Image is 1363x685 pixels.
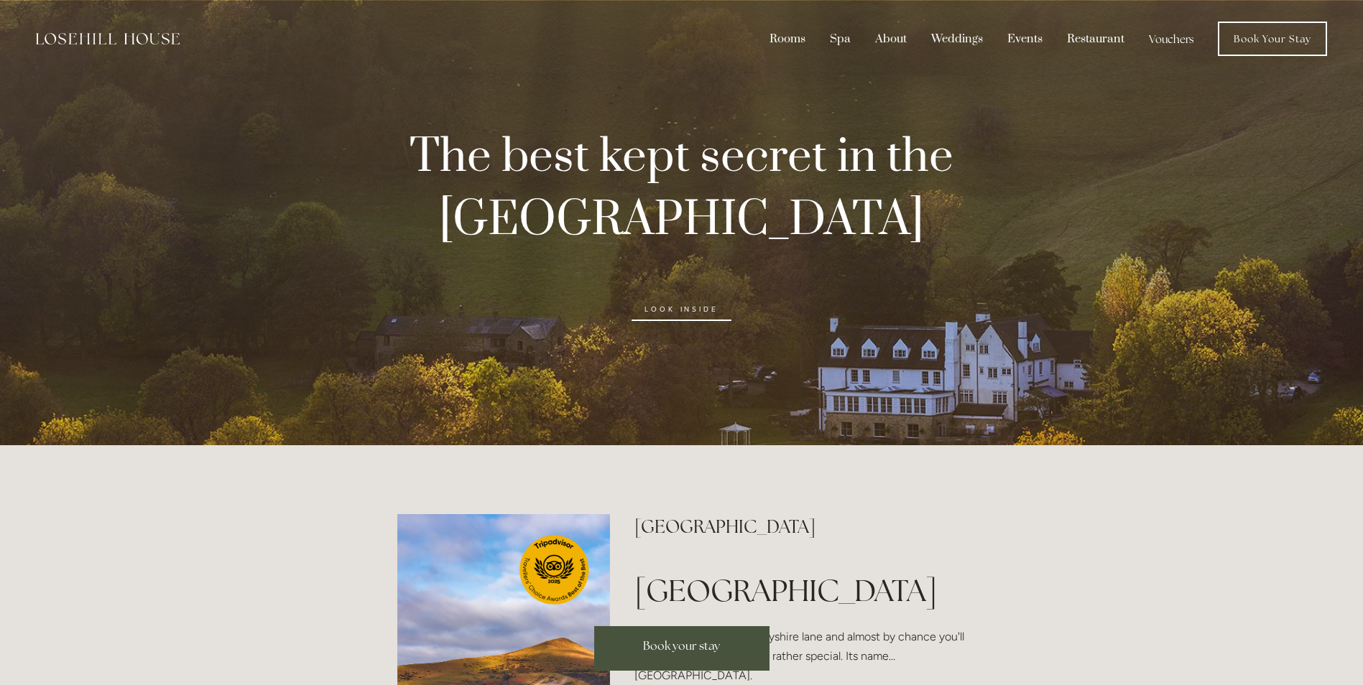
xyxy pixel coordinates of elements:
[632,298,731,321] a: look inside
[864,25,918,52] div: About
[1138,25,1205,52] a: Vouchers
[643,638,720,653] span: Book your stay
[819,25,861,52] div: Spa
[594,626,770,671] a: Book your stay
[36,33,180,45] img: Losehill House
[1056,25,1135,52] div: Restaurant
[759,25,816,52] div: Rooms
[634,569,966,612] h1: [GEOGRAPHIC_DATA]
[920,25,994,52] div: Weddings
[1218,22,1327,56] a: Book Your Stay
[634,514,966,539] h2: [GEOGRAPHIC_DATA]
[997,25,1053,52] div: Events
[410,128,964,250] strong: The best kept secret in the [GEOGRAPHIC_DATA]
